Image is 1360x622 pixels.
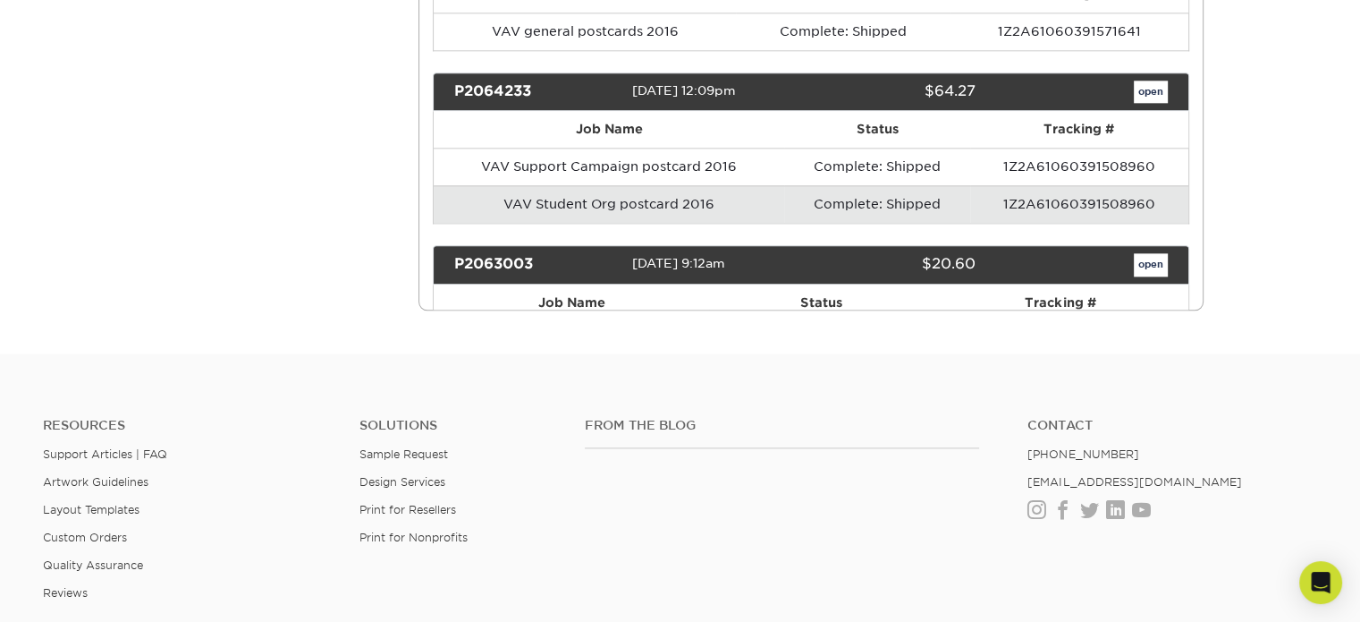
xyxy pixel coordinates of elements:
span: [DATE] 12:09pm [632,83,736,98]
th: Tracking # [933,285,1187,321]
div: $64.27 [798,81,989,104]
td: Complete: Shipped [784,148,970,185]
td: VAV general postcards 2016 [434,13,736,50]
a: [PHONE_NUMBER] [1027,447,1138,461]
td: 1Z2A61060391571641 [950,13,1188,50]
a: open [1134,81,1168,104]
td: Complete: Shipped [736,13,950,50]
th: Status [784,111,970,148]
td: 1Z2A61060391508960 [970,148,1188,185]
th: Status [709,285,933,321]
a: Custom Orders [43,531,127,544]
span: [DATE] 9:12am [632,257,725,271]
a: Print for Nonprofits [359,531,468,544]
a: open [1134,253,1168,277]
div: $20.60 [798,253,989,277]
h4: From the Blog [585,418,979,433]
a: Contact [1027,418,1317,433]
th: Tracking # [970,111,1188,148]
a: Sample Request [359,447,448,461]
a: Quality Assurance [43,558,143,572]
a: Print for Resellers [359,503,456,516]
td: VAV Student Org postcard 2016 [434,185,784,223]
div: P2064233 [441,81,632,104]
td: 1Z2A61060391508960 [970,185,1188,223]
a: Design Services [359,475,445,489]
td: Complete: Shipped [784,185,970,223]
th: Job Name [434,285,709,321]
th: Job Name [434,111,784,148]
td: VAV Support Campaign postcard 2016 [434,148,784,185]
a: Artwork Guidelines [43,475,148,489]
a: [EMAIL_ADDRESS][DOMAIN_NAME] [1027,475,1241,489]
h4: Solutions [359,418,559,433]
div: Open Intercom Messenger [1299,561,1342,604]
a: Layout Templates [43,503,139,516]
a: Support Articles | FAQ [43,447,167,461]
div: P2063003 [441,253,632,277]
h4: Resources [43,418,333,433]
iframe: Google Customer Reviews [4,567,152,616]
